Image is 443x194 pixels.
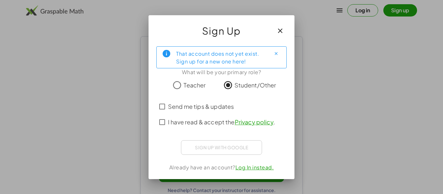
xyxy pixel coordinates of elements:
[168,118,275,126] span: I have read & accept the .
[235,164,274,171] a: Log In instead.
[202,23,241,39] span: Sign Up
[184,81,206,89] span: Teacher
[168,102,234,111] span: Send me tips & updates
[234,81,276,89] span: Student/Other
[156,164,287,171] div: Already have an account?
[176,49,266,65] div: That account does not yet exist. Sign up for a new one here!
[156,68,287,76] div: What will be your primary role?
[271,49,281,59] button: Close
[235,118,273,126] a: Privacy policy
